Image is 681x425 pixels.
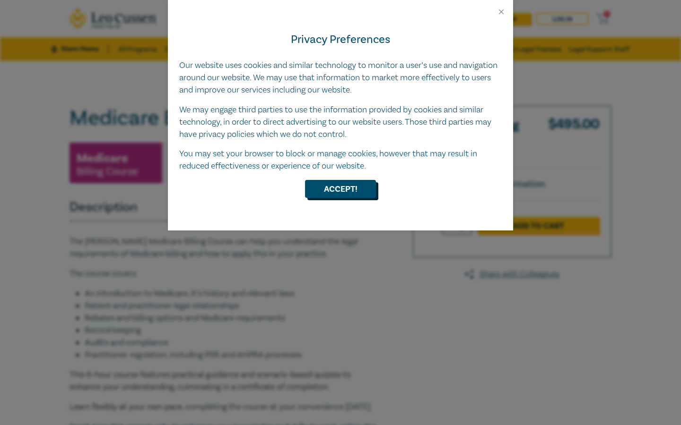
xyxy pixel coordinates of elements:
h4: Privacy Preferences [179,31,502,48]
p: We may engage third parties to use the information provided by cookies and similar technology, in... [179,104,502,141]
button: Close [497,8,506,16]
p: Our website uses cookies and similar technology to monitor a user’s use and navigation around our... [179,59,502,96]
button: Accept! [305,180,376,198]
p: You may set your browser to block or manage cookies, however that may result in reduced effective... [179,148,502,172]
